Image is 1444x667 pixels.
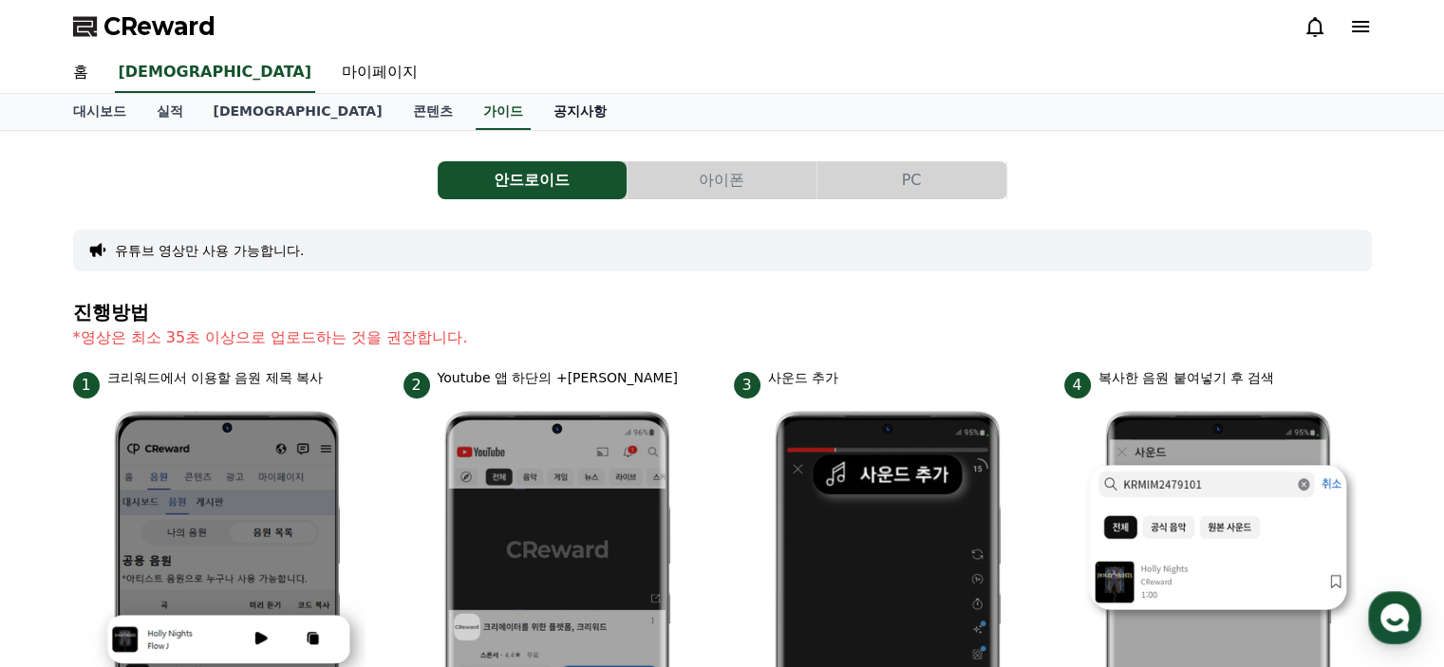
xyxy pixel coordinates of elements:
button: 안드로이드 [438,161,627,199]
button: PC [817,161,1006,199]
p: 크리워드에서 이용할 음원 제목 복사 [107,368,324,388]
a: 공지사항 [538,94,622,130]
span: 1 [73,372,100,398]
p: *영상은 최소 35초 이상으로 업로드하는 것을 권장합니다. [73,326,1372,349]
a: 마이페이지 [327,53,433,93]
span: 3 [734,372,760,398]
a: 아이폰 [628,161,817,199]
a: 콘텐츠 [398,94,468,130]
span: 4 [1064,372,1091,398]
a: 대화 [125,510,245,557]
a: [DEMOGRAPHIC_DATA] [115,53,315,93]
p: 사운드 추가 [768,368,838,388]
a: PC [817,161,1007,199]
span: CReward [103,11,216,42]
a: 안드로이드 [438,161,628,199]
span: 대화 [174,539,197,554]
a: 설정 [245,510,365,557]
span: 홈 [60,538,71,553]
a: 실적 [141,94,198,130]
button: 아이폰 [628,161,816,199]
button: 유튜브 영상만 사용 가능합니다. [115,241,305,260]
span: 설정 [293,538,316,553]
h4: 진행방법 [73,302,1372,323]
a: 홈 [58,53,103,93]
p: Youtube 앱 하단의 +[PERSON_NAME] [438,368,678,388]
a: 대시보드 [58,94,141,130]
a: 홈 [6,510,125,557]
a: [DEMOGRAPHIC_DATA] [198,94,398,130]
span: 2 [403,372,430,398]
a: CReward [73,11,216,42]
p: 복사한 음원 붙여넣기 후 검색 [1098,368,1275,388]
a: 가이드 [476,94,531,130]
